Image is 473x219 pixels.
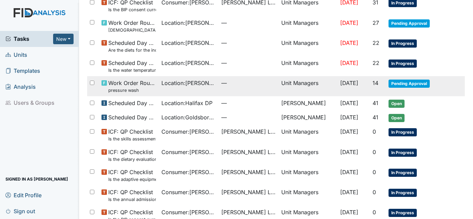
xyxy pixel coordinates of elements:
[279,145,337,165] td: Unit Managers
[108,156,156,163] small: Is the dietary evaluation current? (document the date in the comment section)
[221,168,276,176] span: [PERSON_NAME] Loop
[108,136,156,142] small: Is the skills assessment current? (document the date in the comment section)
[5,206,35,216] span: Sign out
[161,79,216,87] span: Location : [PERSON_NAME] Loop
[340,128,358,135] span: [DATE]
[108,99,156,107] span: Scheduled Day Program Inspection
[373,60,379,66] span: 22
[373,128,376,135] span: 0
[5,50,27,60] span: Units
[108,47,156,53] small: Are the diets for the individuals (with initials) posted in the dining area?
[279,125,337,145] td: Unit Managers
[221,59,276,67] span: —
[340,39,358,46] span: [DATE]
[279,111,337,125] td: [PERSON_NAME]
[373,149,376,155] span: 0
[221,148,276,156] span: [PERSON_NAME] Loop
[108,196,156,203] small: Is the annual admission agreement current? (document the date in the comment section)
[108,113,156,121] span: Scheduled Day Program Inspection
[161,188,216,196] span: Consumer : [PERSON_NAME], Shekeyra
[108,79,156,94] span: Work Order Routine pressure wash
[389,80,430,88] span: Pending Approval
[340,169,358,175] span: [DATE]
[340,19,358,26] span: [DATE]
[108,176,156,183] small: Is the adaptive equipment consent current? (document the date in the comment section)
[161,99,212,107] span: Location : Halifax DP
[340,149,358,155] span: [DATE]
[340,100,358,106] span: [DATE]
[389,39,417,48] span: In Progress
[340,114,358,121] span: [DATE]
[221,128,276,136] span: [PERSON_NAME] Loop
[221,188,276,196] span: [PERSON_NAME] Loop
[5,174,68,184] span: Signed in as [PERSON_NAME]
[5,190,42,200] span: Edit Profile
[389,169,417,177] span: In Progress
[5,35,53,43] a: Tasks
[340,189,358,196] span: [DATE]
[53,34,74,44] button: New
[340,60,358,66] span: [DATE]
[108,87,156,94] small: pressure wash
[221,113,276,121] span: —
[161,148,216,156] span: Consumer : [PERSON_NAME], Shekeyra
[221,39,276,47] span: —
[161,168,216,176] span: Consumer : [PERSON_NAME], Shekeyra
[161,59,216,67] span: Location : [PERSON_NAME]
[221,208,276,216] span: [PERSON_NAME] Loop
[108,39,156,53] span: Scheduled Day Program Inspection Are the diets for the individuals (with initials) posted in the ...
[373,100,378,106] span: 41
[279,76,337,96] td: Unit Managers
[108,128,156,142] span: ICF: QP Checklist Is the skills assessment current? (document the date in the comment section)
[5,66,40,76] span: Templates
[373,114,378,121] span: 41
[279,16,337,36] td: Unit Managers
[389,60,417,68] span: In Progress
[373,19,379,26] span: 27
[279,56,337,76] td: Unit Managers
[108,59,156,73] span: Scheduled Day Program Inspection Is the water temperature at the kitchen sink between 100 to 110 ...
[161,113,216,121] span: Location : Goldsboro DP
[279,185,337,205] td: Unit Managers
[108,19,156,33] span: Work Order Routine Ladies Bathroom Faucet and Plumbing
[373,169,376,175] span: 0
[340,209,358,216] span: [DATE]
[373,209,376,216] span: 0
[389,128,417,136] span: In Progress
[161,208,216,216] span: Consumer : [PERSON_NAME], Shekeyra
[108,27,156,33] small: [DEMOGRAPHIC_DATA] Bathroom Faucet and Plumbing
[279,36,337,56] td: Unit Managers
[389,100,405,108] span: Open
[389,19,430,28] span: Pending Approval
[340,80,358,86] span: [DATE]
[108,67,156,73] small: Is the water temperature at the kitchen sink between 100 to 110 degrees?
[389,149,417,157] span: In Progress
[161,128,216,136] span: Consumer : [PERSON_NAME], Shekeyra
[161,39,216,47] span: Location : [PERSON_NAME]
[161,19,216,27] span: Location : [PERSON_NAME]
[108,188,156,203] span: ICF: QP Checklist Is the annual admission agreement current? (document the date in the comment se...
[221,19,276,27] span: —
[373,189,376,196] span: 0
[279,96,337,111] td: [PERSON_NAME]
[5,82,36,92] span: Analysis
[221,79,276,87] span: —
[389,209,417,217] span: In Progress
[279,165,337,185] td: Unit Managers
[389,189,417,197] span: In Progress
[373,80,378,86] span: 14
[221,99,276,107] span: —
[373,39,379,46] span: 22
[108,6,156,13] small: Is the BIP consent current? (document the date, BIP number in the comment section)
[389,114,405,122] span: Open
[108,168,156,183] span: ICF: QP Checklist Is the adaptive equipment consent current? (document the date in the comment se...
[108,148,156,163] span: ICF: QP Checklist Is the dietary evaluation current? (document the date in the comment section)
